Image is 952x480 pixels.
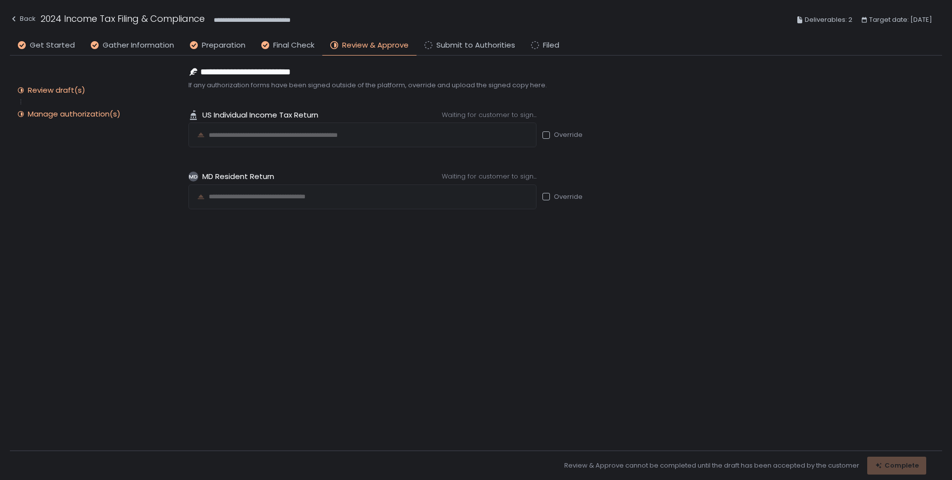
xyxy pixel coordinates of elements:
[564,461,859,470] span: Review & Approve cannot be completed until the draft has been accepted by the customer
[442,110,536,120] span: Waiting for customer to sign...
[28,85,85,95] div: Review draft(s)
[103,40,174,51] span: Gather Information
[805,14,852,26] span: Deliverables: 2
[189,173,198,180] text: MD
[202,40,245,51] span: Preparation
[30,40,75,51] span: Get Started
[10,13,36,25] div: Back
[436,40,515,51] span: Submit to Authorities
[188,81,654,90] span: If any authorization forms have been signed outside of the platform, override and upload the sign...
[202,171,274,182] span: MD Resident Return
[28,109,120,119] div: Manage authorization(s)
[442,172,536,181] span: Waiting for customer to sign...
[869,14,932,26] span: Target date: [DATE]
[543,40,559,51] span: Filed
[202,110,318,121] span: US Individual Income Tax Return
[273,40,314,51] span: Final Check
[342,40,409,51] span: Review & Approve
[10,12,36,28] button: Back
[41,12,205,25] h1: 2024 Income Tax Filing & Compliance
